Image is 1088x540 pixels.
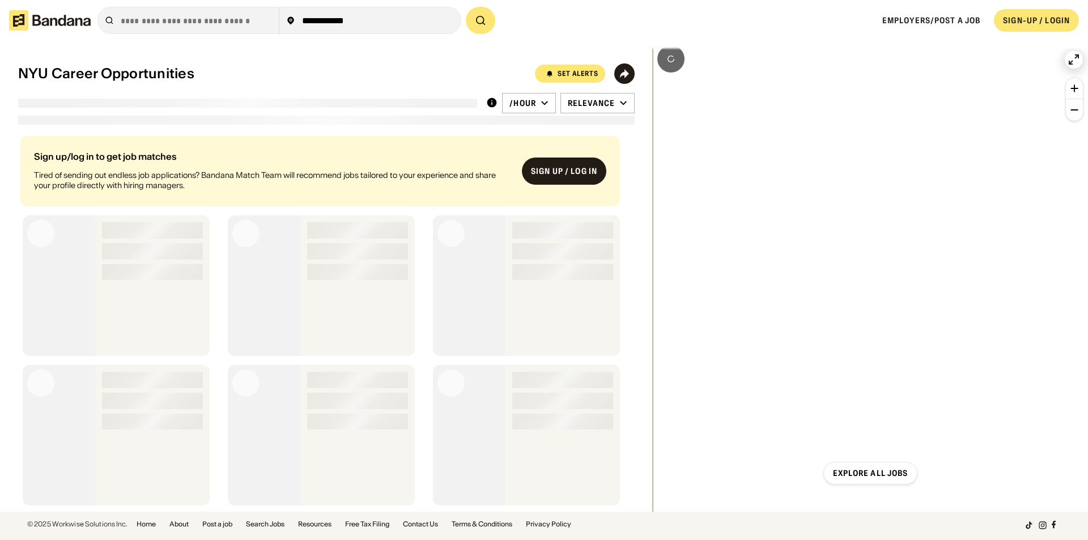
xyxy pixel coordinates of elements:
[9,10,91,31] img: Bandana logotype
[27,521,127,528] div: © 2025 Workwise Solutions Inc.
[137,521,156,528] a: Home
[169,521,189,528] a: About
[452,521,512,528] a: Terms & Conditions
[403,521,438,528] a: Contact Us
[526,521,571,528] a: Privacy Policy
[246,521,284,528] a: Search Jobs
[34,170,513,190] div: Tired of sending out endless job applications? Bandana Match Team will recommend jobs tailored to...
[833,469,908,477] div: Explore all jobs
[18,131,634,512] div: grid
[568,98,615,108] div: Relevance
[882,15,980,25] a: Employers/Post a job
[34,152,513,161] div: Sign up/log in to get job matches
[18,66,194,82] div: NYU Career Opportunities
[531,166,597,176] div: Sign up / Log in
[509,98,536,108] div: /hour
[298,521,331,528] a: Resources
[345,521,389,528] a: Free Tax Filing
[1003,15,1070,25] div: SIGN-UP / LOGIN
[558,70,598,77] div: Set Alerts
[202,521,232,528] a: Post a job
